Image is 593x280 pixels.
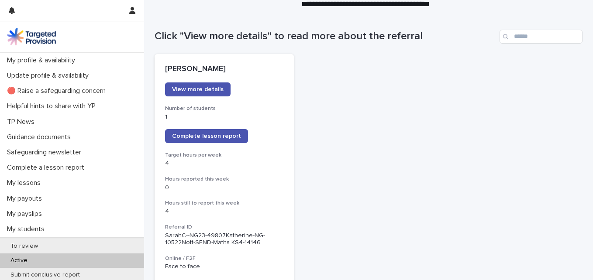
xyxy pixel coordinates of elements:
[172,86,224,92] span: View more details
[165,184,283,191] p: 0
[165,82,231,96] a: View more details
[3,257,34,264] p: Active
[3,72,96,80] p: Update profile & availability
[3,56,82,65] p: My profile & availability
[3,271,87,279] p: Submit conclusive report
[165,152,283,159] h3: Target hours per week
[3,133,78,141] p: Guidance documents
[165,113,283,121] p: 1
[172,133,241,139] span: Complete lesson report
[7,28,56,45] img: M5nRWzHhSzIhMunXDL62
[500,30,583,44] input: Search
[165,232,283,247] p: SarahC--NG23-49807Katherine-NG-10522Nott-SEND-Maths KS4-14146
[165,65,283,74] p: [PERSON_NAME]
[165,176,283,183] h3: Hours reported this week
[165,255,283,262] h3: Online / F2F
[3,102,103,110] p: Helpful hints to share with YP
[3,225,52,233] p: My students
[165,263,283,270] p: Face to face
[3,195,49,203] p: My payouts
[165,160,283,167] p: 4
[3,179,48,187] p: My lessons
[165,105,283,112] h3: Number of students
[3,87,113,95] p: 🔴 Raise a safeguarding concern
[3,210,49,218] p: My payslips
[3,242,45,250] p: To review
[165,129,248,143] a: Complete lesson report
[155,30,496,43] h1: Click "View more details" to read more about the referral
[3,164,91,172] p: Complete a lesson report
[165,208,283,215] p: 4
[165,224,283,231] h3: Referral ID
[165,200,283,207] h3: Hours still to report this week
[3,148,88,157] p: Safeguarding newsletter
[3,118,41,126] p: TP News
